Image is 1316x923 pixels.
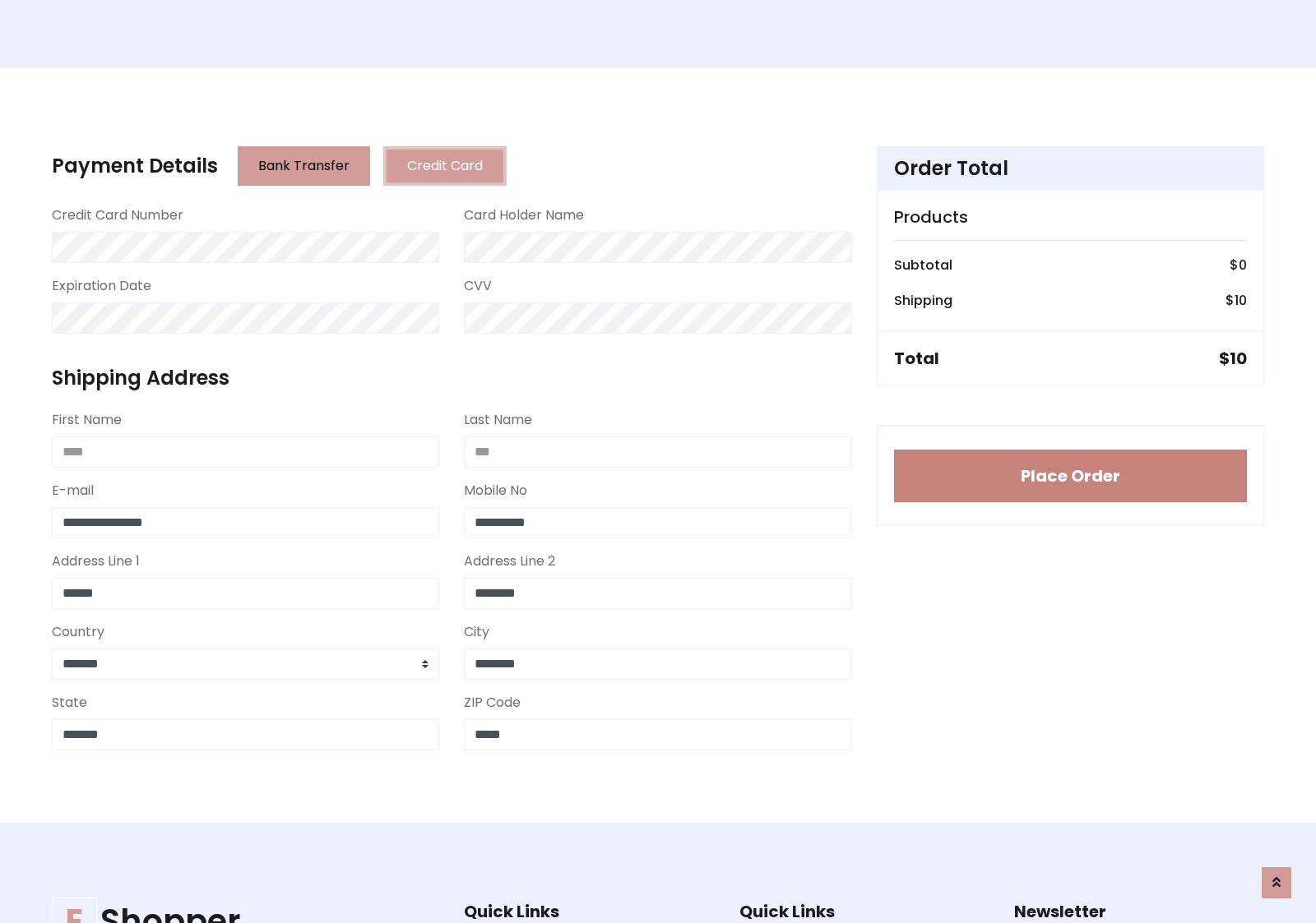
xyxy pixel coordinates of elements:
button: Bank Transfer [238,146,370,186]
h6: $ [1226,293,1247,308]
label: Address Line 1 [52,551,140,571]
h5: Products [894,207,1247,227]
h6: Subtotal [894,257,952,273]
h4: Order Total [894,157,1247,181]
h5: $ [1219,348,1247,368]
h4: Shipping Address [52,367,852,390]
label: Last Name [464,410,532,430]
h5: Quick Links [464,902,714,921]
h6: $ [1230,257,1247,273]
h6: Shipping [894,293,952,308]
span: 10 [1235,291,1247,310]
label: Address Line 2 [464,551,555,571]
label: Credit Card Number [52,205,183,225]
label: Card Holder Name [464,205,584,225]
label: Mobile No [464,481,527,501]
label: State [52,693,87,713]
button: Credit Card [383,146,507,186]
label: CVV [464,276,492,296]
h5: Newsletter [1014,902,1264,921]
h5: Quick Links [739,902,989,921]
span: 0 [1239,256,1247,275]
label: Country [52,622,104,642]
label: ZIP Code [464,693,521,713]
h4: Payment Details [52,155,218,178]
span: 10 [1230,347,1247,370]
button: Place Order [894,450,1247,502]
label: E-mail [52,481,94,501]
label: City [464,622,489,642]
label: First Name [52,410,122,430]
label: Expiration Date [52,276,151,296]
h5: Total [894,348,939,368]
